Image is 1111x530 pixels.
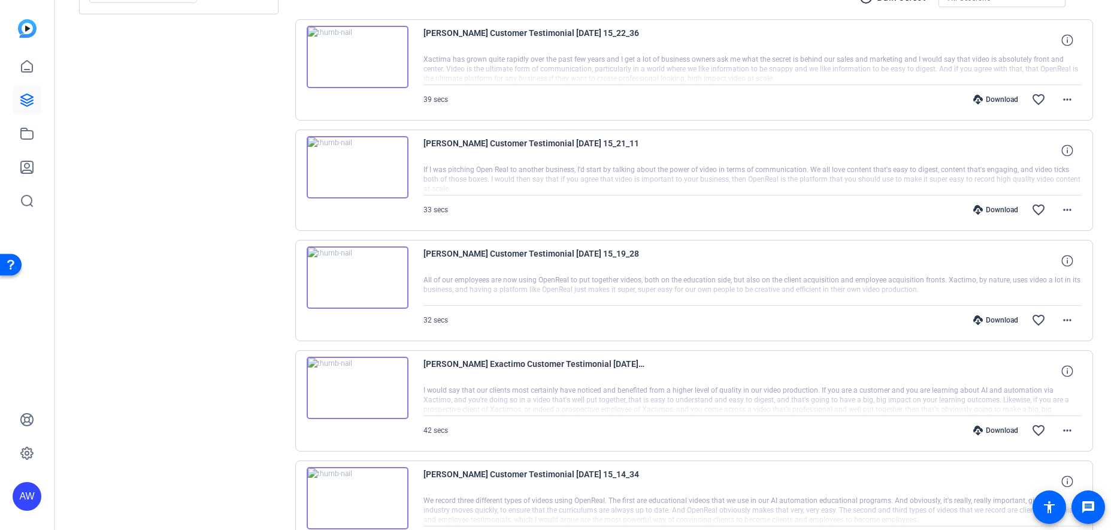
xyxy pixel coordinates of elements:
img: blue-gradient.svg [18,19,37,38]
span: 42 secs [423,426,448,435]
div: Download [967,205,1024,215]
mat-icon: favorite_border [1031,92,1046,107]
img: thumb-nail [307,467,408,529]
span: 33 secs [423,206,448,214]
mat-icon: favorite_border [1031,203,1046,217]
img: thumb-nail [307,26,408,88]
span: [PERSON_NAME] Customer Testimonial [DATE] 15_14_34 [423,467,645,496]
mat-icon: accessibility [1042,500,1056,514]
div: AW [13,482,41,511]
mat-icon: more_horiz [1060,203,1074,217]
mat-icon: favorite_border [1031,423,1046,438]
span: [PERSON_NAME] Customer Testimonial [DATE] 15_19_28 [423,246,645,275]
span: 39 secs [423,95,448,104]
mat-icon: more_horiz [1060,92,1074,107]
div: Download [967,95,1024,104]
img: thumb-nail [307,246,408,309]
mat-icon: more_horiz [1060,423,1074,438]
img: thumb-nail [307,357,408,419]
span: [PERSON_NAME] Customer Testimonial [DATE] 15_21_11 [423,136,645,165]
img: thumb-nail [307,136,408,198]
mat-icon: more_horiz [1060,313,1074,327]
span: [PERSON_NAME] Customer Testimonial [DATE] 15_22_36 [423,26,645,55]
mat-icon: favorite_border [1031,313,1046,327]
div: Download [967,315,1024,325]
div: Download [967,426,1024,435]
span: [PERSON_NAME] Exactimo Customer Testimonial [DATE] 15_18_28 [423,357,645,386]
span: 32 secs [423,316,448,324]
mat-icon: message [1081,500,1095,514]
